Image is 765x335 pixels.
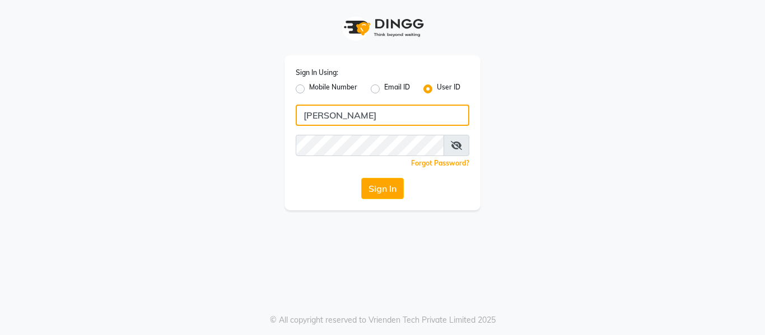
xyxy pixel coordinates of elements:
label: Sign In Using: [296,68,338,78]
label: User ID [437,82,460,96]
label: Email ID [384,82,410,96]
input: Username [296,135,444,156]
button: Sign In [361,178,404,199]
label: Mobile Number [309,82,357,96]
input: Username [296,105,469,126]
img: logo1.svg [338,11,427,44]
a: Forgot Password? [411,159,469,167]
